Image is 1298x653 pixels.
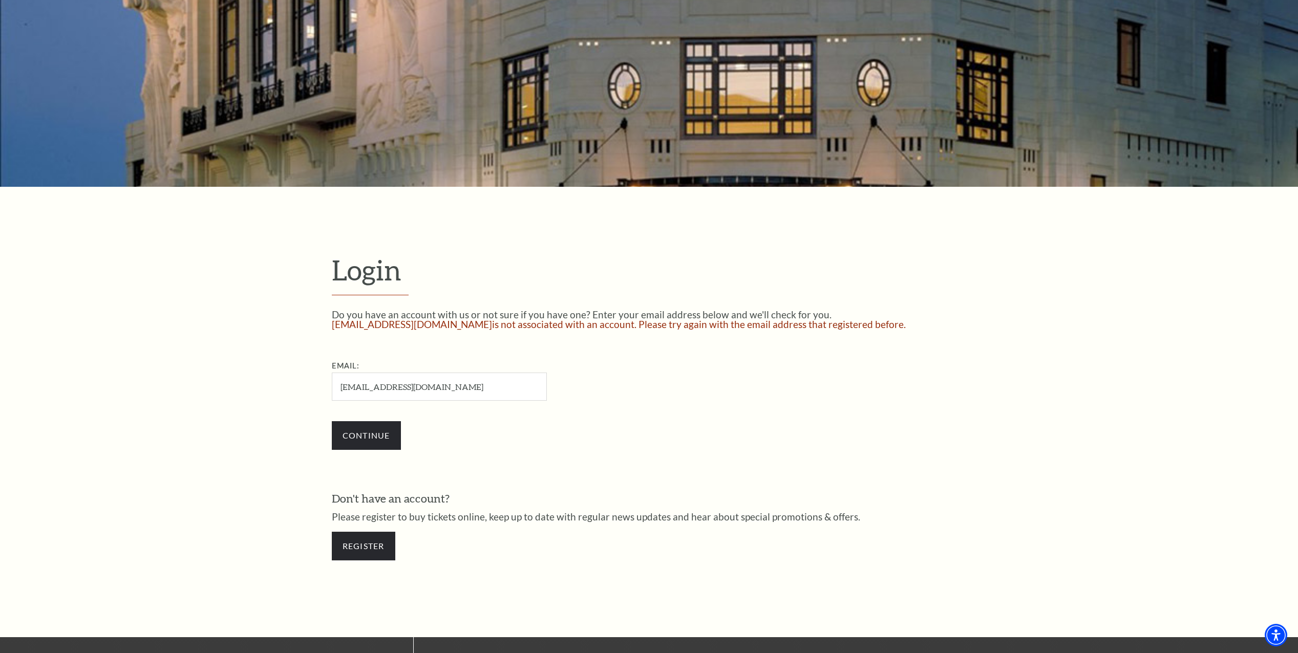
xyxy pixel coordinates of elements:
span: Login [332,253,401,286]
a: Register [332,532,395,560]
p: Do you have an account with us or not sure if you have one? Enter your email address below and we... [332,310,967,319]
h3: Don't have an account? [332,491,967,507]
span: [EMAIL_ADDRESS][DOMAIN_NAME] is not associated with an account. Please try again with the email a... [332,318,906,330]
label: Email: [332,361,360,370]
div: Accessibility Menu [1265,624,1287,646]
input: Required [332,373,547,401]
input: Submit button [332,421,401,450]
p: Please register to buy tickets online, keep up to date with regular news updates and hear about s... [332,512,967,521]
